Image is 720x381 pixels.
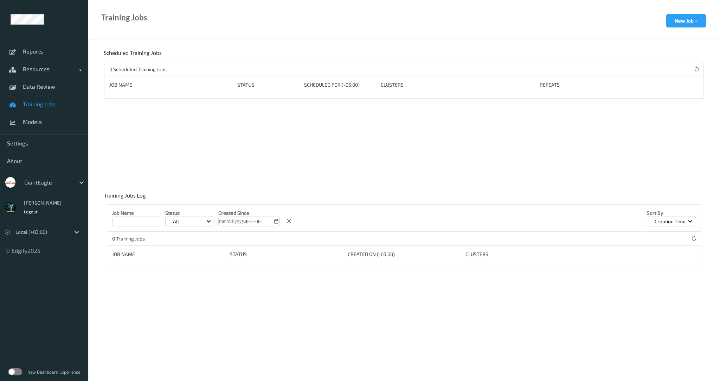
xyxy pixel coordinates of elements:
[230,251,343,258] div: status
[304,81,376,88] div: Scheduled for (-05:00)
[652,218,688,225] p: Creation Time
[109,81,232,88] div: Job Name
[109,66,167,73] p: 0 Scheduled Training Jobs
[218,210,280,217] p: Created Since
[165,210,214,217] p: Status
[647,210,696,217] p: Sort by
[171,218,181,225] p: All
[112,235,165,242] p: 0 Training Jobs
[104,192,147,204] div: Training Jobs Log
[237,81,299,88] div: Status
[104,49,163,62] div: Scheduled Training Jobs
[381,81,535,88] div: Clusters
[666,14,706,27] button: New Job +
[112,251,225,258] div: Job Name
[112,210,161,217] p: Job Name
[465,251,578,258] div: clusters
[348,251,461,258] div: Created On (-05:00)
[540,81,591,88] div: Repeats
[101,14,147,21] div: Training Jobs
